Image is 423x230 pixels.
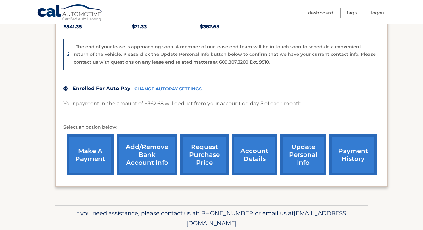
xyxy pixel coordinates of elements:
a: Logout [371,8,386,18]
img: check.svg [63,86,68,91]
a: request purchase price [180,134,229,175]
a: Dashboard [308,8,333,18]
a: make a payment [67,134,114,175]
p: Your payment in the amount of $362.68 will deduct from your account on day 5 of each month. [63,99,303,108]
p: $341.35 [63,22,132,31]
span: [PHONE_NUMBER] [199,210,255,217]
p: The end of your lease is approaching soon. A member of our lease end team will be in touch soon t... [74,44,376,65]
a: payment history [329,134,377,175]
p: Select an option below: [63,124,380,131]
p: $362.68 [200,22,268,31]
a: CHANGE AUTOPAY SETTINGS [134,86,202,92]
span: [EMAIL_ADDRESS][DOMAIN_NAME] [186,210,348,227]
a: FAQ's [347,8,357,18]
a: Cal Automotive [37,4,103,22]
p: $21.33 [132,22,200,31]
span: Enrolled For Auto Pay [72,85,130,91]
a: Add/Remove bank account info [117,134,177,175]
a: account details [232,134,277,175]
p: If you need assistance, please contact us at: or email us at [60,208,363,228]
a: update personal info [280,134,326,175]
